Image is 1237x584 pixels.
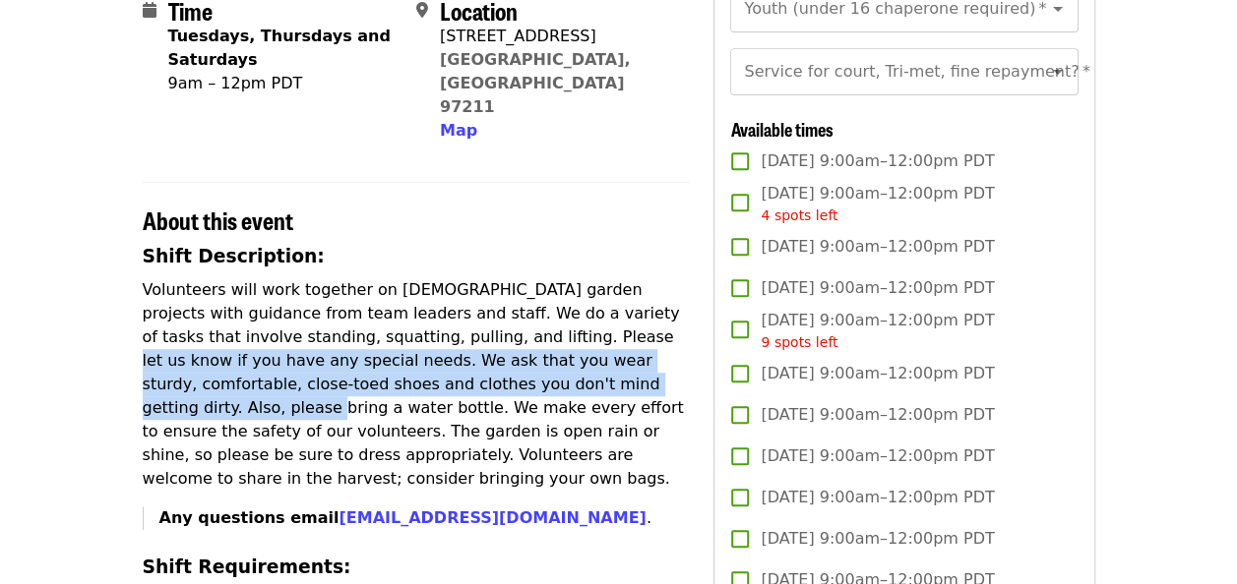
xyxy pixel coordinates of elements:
[143,278,691,491] p: Volunteers will work together on [DEMOGRAPHIC_DATA] garden projects with guidance from team leade...
[761,403,994,427] span: [DATE] 9:00am–12:00pm PDT
[761,309,994,353] span: [DATE] 9:00am–12:00pm PDT
[339,508,646,527] a: [EMAIL_ADDRESS][DOMAIN_NAME]
[143,1,156,20] i: calendar icon
[761,527,994,551] span: [DATE] 9:00am–12:00pm PDT
[159,506,691,530] p: .
[168,27,391,69] strong: Tuesdays, Thursdays and Saturdays
[730,116,833,142] span: Available times
[168,72,401,95] div: 9am – 12pm PDT
[143,203,293,237] span: About this event
[761,149,994,173] span: [DATE] 9:00am–12:00pm PDT
[761,276,994,300] span: [DATE] 9:00am–12:00pm PDT
[159,508,647,527] strong: Any questions email
[761,207,837,223] span: 4 spots left
[761,334,837,350] span: 9 spots left
[1044,58,1072,86] button: Open
[416,1,428,20] i: map-marker-alt icon
[440,119,477,143] button: Map
[440,50,631,116] a: [GEOGRAPHIC_DATA], [GEOGRAPHIC_DATA] 97211
[761,182,994,226] span: [DATE] 9:00am–12:00pm PDT
[761,235,994,259] span: [DATE] 9:00am–12:00pm PDT
[143,246,325,266] strong: Shift Description:
[761,486,994,509] span: [DATE] 9:00am–12:00pm PDT
[440,25,674,48] div: [STREET_ADDRESS]
[143,556,351,577] strong: Shift Requirements:
[761,362,994,385] span: [DATE] 9:00am–12:00pm PDT
[761,444,994,468] span: [DATE] 9:00am–12:00pm PDT
[440,121,477,140] span: Map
